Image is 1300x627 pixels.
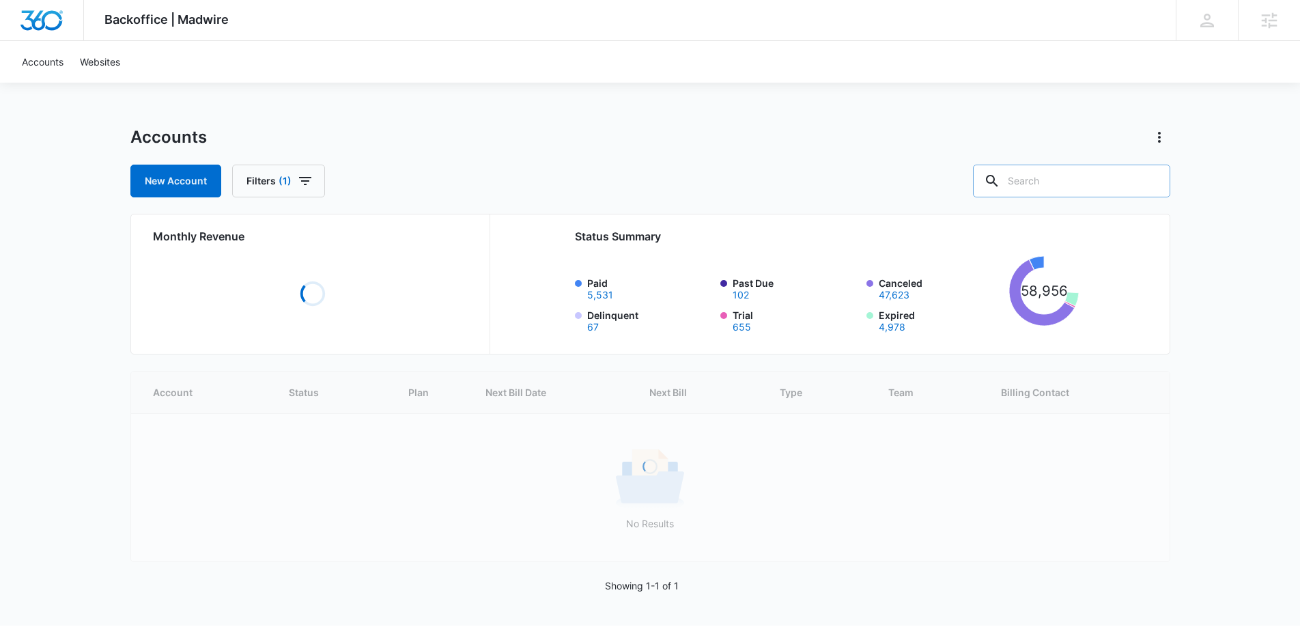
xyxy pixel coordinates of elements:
a: Accounts [14,41,72,83]
button: Delinquent [587,322,599,332]
p: Showing 1-1 of 1 [605,579,679,593]
h1: Accounts [130,127,207,148]
a: Websites [72,41,128,83]
button: Filters(1) [232,165,325,197]
button: Trial [733,322,751,332]
input: Search [973,165,1170,197]
button: Actions [1148,126,1170,148]
label: Paid [587,276,713,300]
a: New Account [130,165,221,197]
button: Past Due [733,290,749,300]
label: Past Due [733,276,858,300]
h2: Monthly Revenue [153,228,473,245]
tspan: 58,956 [1021,282,1068,299]
button: Paid [587,290,613,300]
label: Expired [879,308,1004,332]
label: Canceled [879,276,1004,300]
button: Canceled [879,290,909,300]
h2: Status Summary [575,228,1079,245]
span: Backoffice | Madwire [104,12,229,27]
label: Trial [733,308,858,332]
label: Delinquent [587,308,713,332]
span: (1) [279,176,292,186]
button: Expired [879,322,905,332]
